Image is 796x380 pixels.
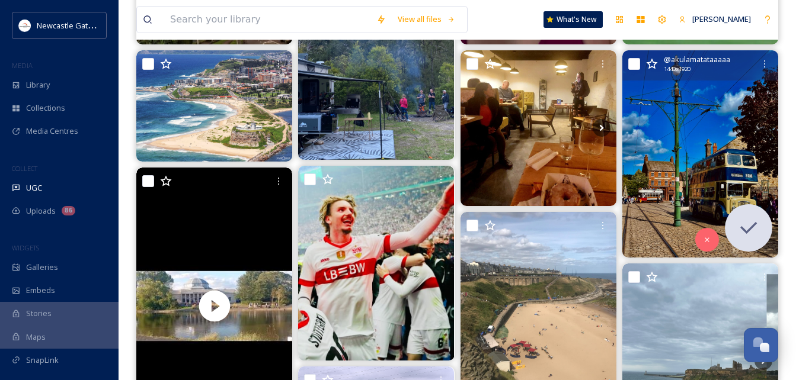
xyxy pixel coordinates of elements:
span: WIDGETS [12,243,39,252]
a: View all files [392,8,461,31]
span: Embeds [26,285,55,296]
span: MEDIA [12,61,33,70]
img: We will be soaking up the last weekend of winter here in Newcastle and are already looking forwar... [136,50,292,162]
span: @ akulamatataaaaa [664,54,730,65]
span: COLLECT [12,164,37,173]
span: 1440 x 1920 [664,65,690,73]
span: [PERSON_NAME] [692,14,751,24]
button: Open Chat [744,328,778,362]
span: SnapLink [26,355,59,366]
span: UGC [26,182,42,194]
a: What's New [544,11,603,28]
img: 🚨TRANSFER NEWS As per fabriziorom this evening striker Nick Woltemade has agreed a deal to Newcas... [298,166,454,360]
span: Maps [26,331,46,343]
div: 86 [62,206,75,215]
img: DqD9wEUd_400x400.jpg [19,20,31,31]
img: A few pics from the last couple of poetry nights of the Summer, last weeks gig at thecuriousmrfox... [461,50,616,206]
span: Galleries [26,262,58,273]
input: Search your library [164,7,370,33]
span: Media Centres [26,125,78,137]
span: Newcastle Gateshead Initiative [37,20,146,31]
span: Library [26,79,50,91]
span: Collections [26,102,65,114]
span: Uploads [26,205,56,217]
img: #beamishlivingmuseum #beamish #newcastle #uktravel #oldtown #vintagebus #england [622,50,778,258]
a: [PERSON_NAME] [673,8,757,31]
span: Stories [26,308,52,319]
